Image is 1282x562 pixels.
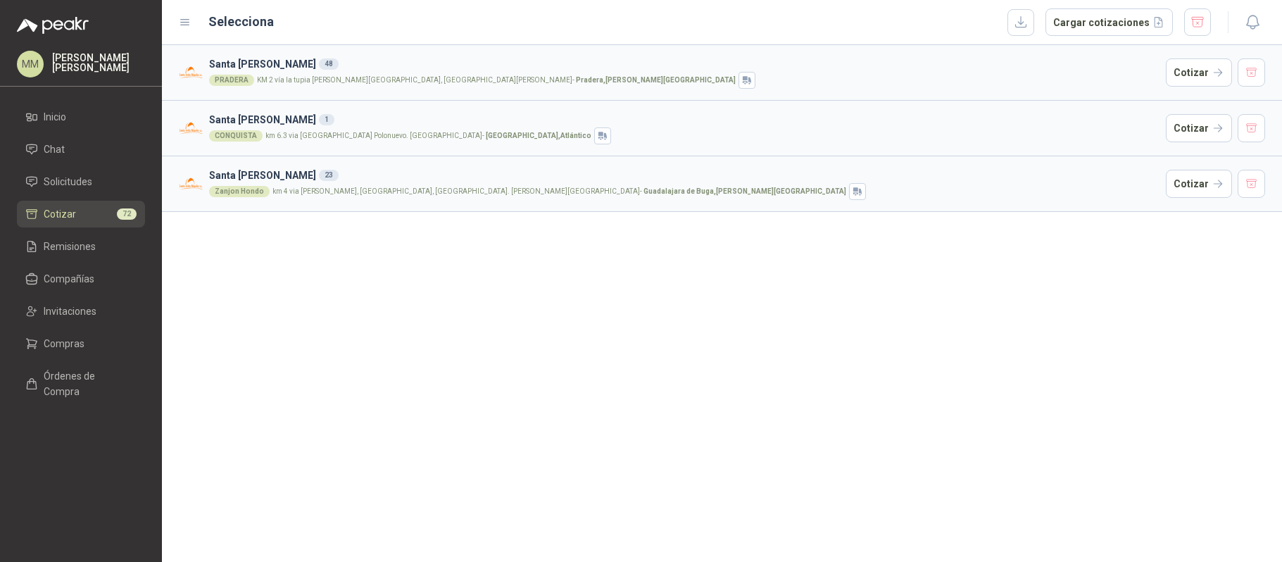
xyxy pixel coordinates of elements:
[209,168,1160,183] h3: Santa [PERSON_NAME]
[117,208,137,220] span: 72
[17,201,145,227] a: Cotizar72
[209,186,270,197] div: Zanjon Hondo
[209,130,263,142] div: CONQUISTA
[1166,170,1232,198] button: Cotizar
[209,112,1160,127] h3: Santa [PERSON_NAME]
[179,61,203,85] img: Company Logo
[44,239,96,254] span: Remisiones
[319,58,339,70] div: 48
[44,271,94,287] span: Compañías
[643,187,846,195] strong: Guadalajara de Buga , [PERSON_NAME][GEOGRAPHIC_DATA]
[179,116,203,141] img: Company Logo
[52,53,145,73] p: [PERSON_NAME] [PERSON_NAME]
[265,132,591,139] p: km 6.3 via [GEOGRAPHIC_DATA] Polonuevo. [GEOGRAPHIC_DATA] -
[17,330,145,357] a: Compras
[209,56,1160,72] h3: Santa [PERSON_NAME]
[44,304,96,319] span: Invitaciones
[208,12,274,32] h2: Selecciona
[17,363,145,405] a: Órdenes de Compra
[17,266,145,292] a: Compañías
[257,77,736,84] p: KM 2 vía la tupia [PERSON_NAME][GEOGRAPHIC_DATA], [GEOGRAPHIC_DATA][PERSON_NAME] -
[1166,114,1232,142] button: Cotizar
[17,168,145,195] a: Solicitudes
[17,233,145,260] a: Remisiones
[44,142,65,157] span: Chat
[319,114,334,125] div: 1
[179,172,203,196] img: Company Logo
[576,76,736,84] strong: Pradera , [PERSON_NAME][GEOGRAPHIC_DATA]
[17,51,44,77] div: MM
[17,298,145,325] a: Invitaciones
[486,132,591,139] strong: [GEOGRAPHIC_DATA] , Atlántico
[44,174,92,189] span: Solicitudes
[209,75,254,86] div: PRADERA
[319,170,339,181] div: 23
[1166,58,1232,87] button: Cotizar
[44,109,66,125] span: Inicio
[44,336,84,351] span: Compras
[17,136,145,163] a: Chat
[17,104,145,130] a: Inicio
[272,188,846,195] p: km 4 via [PERSON_NAME], [GEOGRAPHIC_DATA], [GEOGRAPHIC_DATA]. [PERSON_NAME][GEOGRAPHIC_DATA] -
[44,368,132,399] span: Órdenes de Compra
[44,206,76,222] span: Cotizar
[1045,8,1173,37] button: Cargar cotizaciones
[17,17,89,34] img: Logo peakr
